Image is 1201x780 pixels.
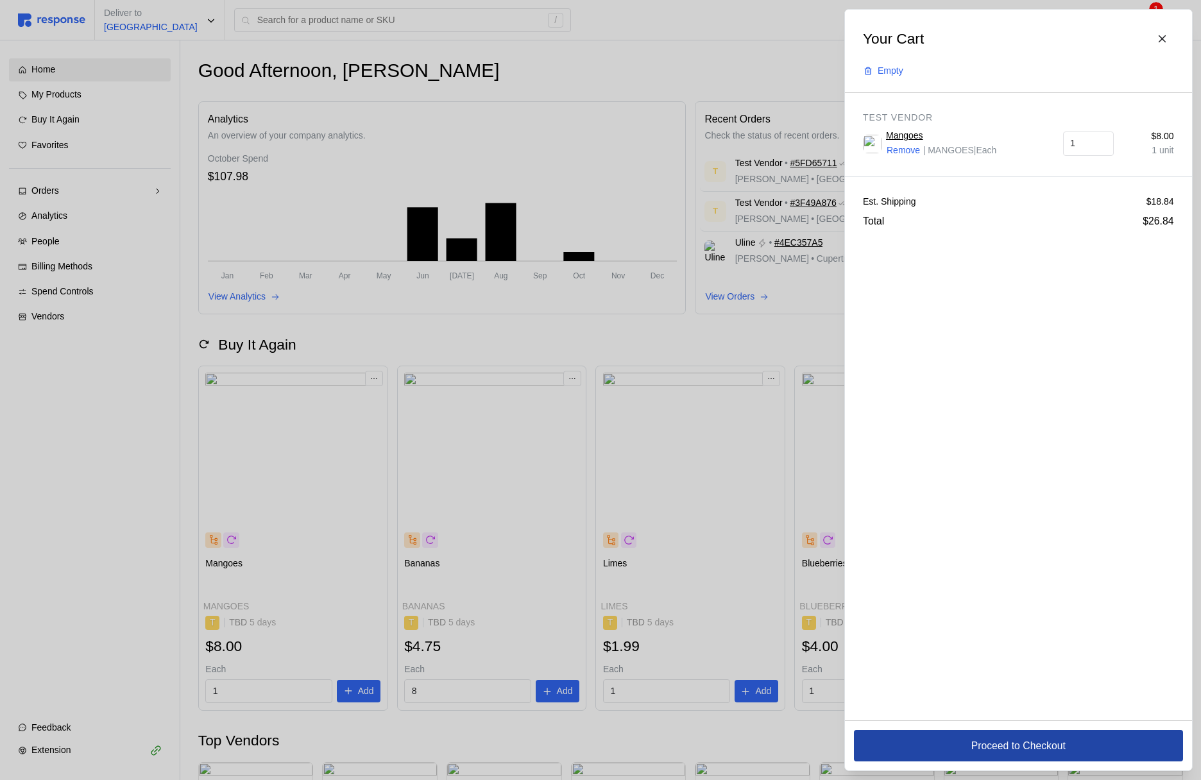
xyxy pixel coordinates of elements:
p: $8.00 [1123,130,1173,144]
p: 1 unit [1123,144,1173,158]
button: Remove [886,143,921,158]
p: Remove [887,144,920,158]
p: Test Vendor [863,111,1174,125]
p: $18.84 [1146,195,1173,209]
span: | Each [973,145,996,155]
input: Qty [1070,132,1106,155]
p: $26.84 [1143,213,1173,229]
p: Empty [878,64,903,78]
span: | MANGOES [923,145,973,155]
button: Empty [856,59,910,83]
p: Est. Shipping [863,195,916,209]
p: Proceed to Checkout [971,738,1065,754]
h2: Your Cart [863,29,924,49]
button: Proceed to Checkout [854,730,1183,761]
img: d3ac4687-b242-4948-a6d1-30de9b2d8823.jpeg [863,135,882,153]
a: Mangoes [886,129,923,143]
p: Total [863,213,884,229]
